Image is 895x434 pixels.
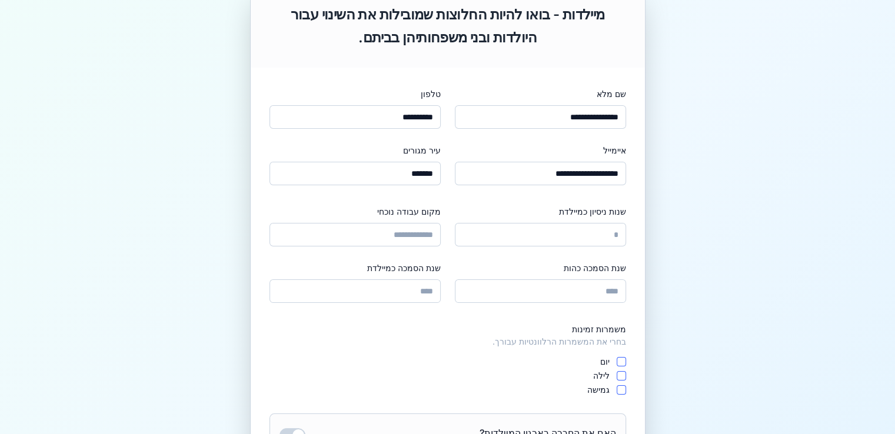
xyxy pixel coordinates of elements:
font: עיר מגורים [403,145,441,155]
font: גמישה [587,385,610,395]
font: שם מלא [597,89,626,99]
font: בחרי את המשמרות הרלוונטיות עבורך. [493,336,626,346]
font: טלפון [421,89,441,99]
font: איימייל [603,145,626,155]
font: יום [600,356,610,366]
font: לילה [593,370,610,380]
font: שנת הסמכה כהות [564,263,626,273]
font: מקום עבודה נוכחי [377,206,441,216]
font: שנת הסמכה כמיילדת [367,263,441,273]
font: מיילדות - בואו להיות החלוצות שמובילות את השינוי עבור היולדות ובני משפחותיהן בביתם. [291,6,605,46]
font: שנות ניסיון כמיילדת [559,206,626,216]
font: משמרות זמינות [572,324,626,334]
